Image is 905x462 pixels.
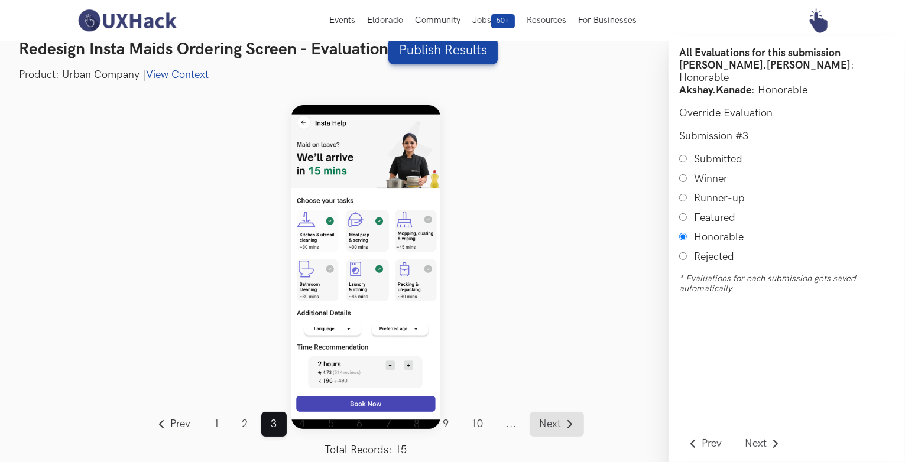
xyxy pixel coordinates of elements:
[148,444,584,456] label: Total Records: 15
[679,59,894,84] p: : Honorable
[19,67,886,82] p: Product: Urban Company |
[745,438,767,449] span: Next
[694,212,735,224] label: Featured
[404,412,430,437] a: Page 8
[694,192,745,204] label: Runner-up
[462,412,493,437] a: Page 10
[148,412,200,437] a: Go to previous page
[388,38,498,64] a: Publish Results
[679,59,851,71] strong: [PERSON_NAME].[PERSON_NAME]
[204,412,229,437] a: Page 1
[319,412,344,437] a: Page 5
[171,419,191,430] span: Prev
[694,153,742,165] label: Submitted
[74,8,180,33] img: UXHack-logo.png
[679,130,894,142] h6: Submission #3
[148,412,584,456] nav: Pagination
[146,69,209,81] a: View Context
[530,412,584,437] a: Go to next page
[694,250,734,263] label: Rejected
[232,412,258,437] a: Page 2
[679,84,894,96] p: : Honorable
[19,38,886,64] h3: Redesign Insta Maids Ordering Screen - Evaluation
[735,431,790,456] a: Go to next submission
[702,438,722,449] span: Prev
[679,107,894,119] h6: Override Evaluation
[679,431,732,456] a: Go to previous submission
[679,47,841,59] label: All Evaluations for this submission
[540,419,562,430] span: Next
[347,412,372,437] a: Page 6
[679,274,894,294] label: * Evaluations for each submission gets saved automatically
[497,412,527,437] span: ...
[679,431,789,456] nav: Drawer Pagination
[376,412,401,437] a: Page 7
[261,412,287,437] a: Page 3
[433,412,459,437] a: Page 9
[291,105,441,428] img: Submission Image
[694,173,728,185] label: Winner
[679,84,751,96] strong: Akshay.Kanade
[694,231,744,243] label: Honorable
[491,14,515,28] span: 50+
[290,412,315,437] a: Page 4
[806,8,831,33] img: Your profile pic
